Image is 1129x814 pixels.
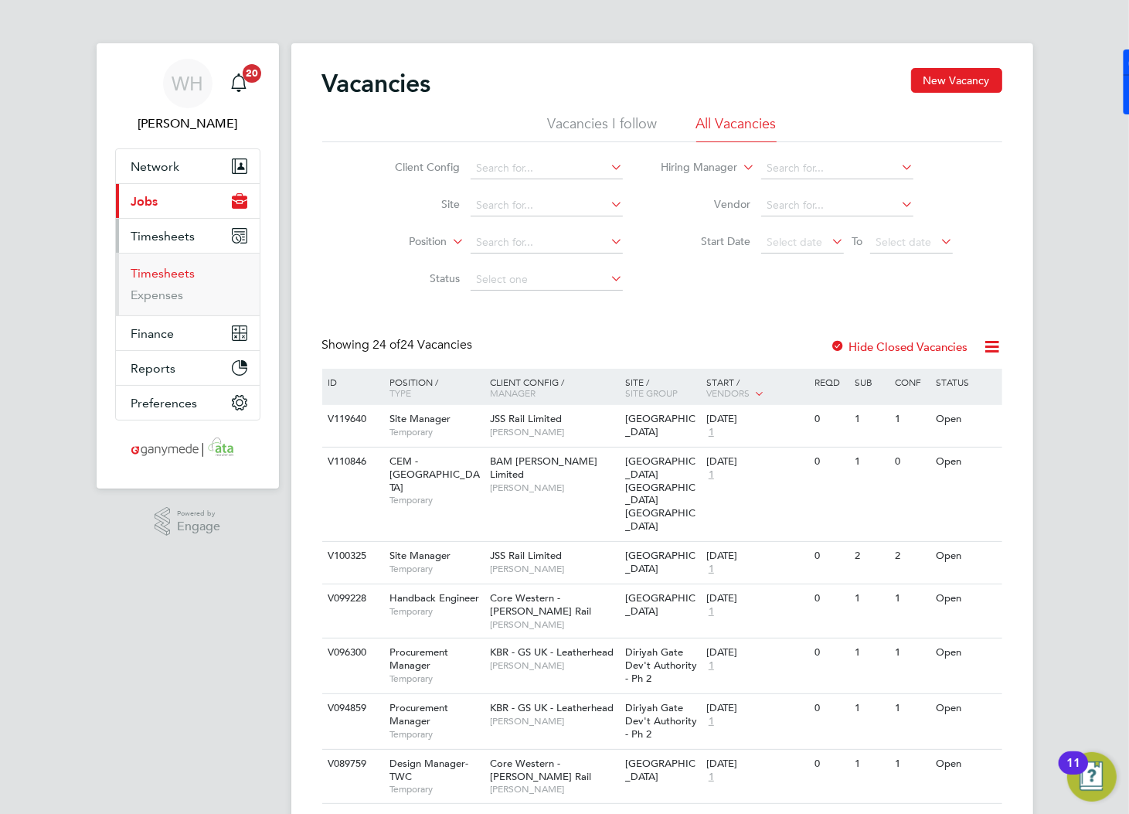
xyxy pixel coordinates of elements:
button: New Vacancy [911,68,1002,93]
span: 1 [706,563,716,576]
input: Search for... [761,195,913,216]
div: 1 [851,448,891,476]
span: Diriyah Gate Dev't Authority - Ph 2 [625,701,697,741]
span: Diriyah Gate Dev't Authority - Ph 2 [625,645,697,685]
span: Temporary [389,783,482,795]
div: 0 [811,639,851,667]
div: ID [325,369,379,395]
span: 1 [706,771,716,784]
span: Temporary [389,426,482,438]
span: [PERSON_NAME] [490,783,617,795]
input: Select one [471,269,623,291]
label: Hiring Manager [648,160,737,175]
div: 11 [1066,763,1080,783]
span: [GEOGRAPHIC_DATA] [625,412,695,438]
input: Search for... [761,158,913,179]
span: Type [389,387,411,399]
div: 1 [851,584,891,613]
div: [DATE] [706,702,807,715]
span: CEM - [GEOGRAPHIC_DATA] [389,455,480,494]
span: Finance [131,326,175,341]
label: Client Config [371,160,460,174]
span: Design Manager- TWC [389,757,468,783]
label: Hide Closed Vacancies [831,339,968,354]
div: 1 [892,639,932,667]
span: Core Western - [PERSON_NAME] Rail [490,591,591,618]
span: To [847,231,867,251]
span: BAM [PERSON_NAME] Limited [490,455,597,481]
button: Finance [116,316,260,350]
button: Open Resource Center, 11 new notifications [1067,752,1117,802]
div: 1 [892,694,932,723]
div: 1 [851,405,891,434]
nav: Main navigation [97,43,279,489]
div: Open [932,542,999,570]
span: 20 [243,64,261,83]
span: [GEOGRAPHIC_DATA] [625,549,695,575]
a: WH[PERSON_NAME] [115,59,260,133]
span: Temporary [389,673,482,685]
span: 1 [706,605,716,618]
span: Engage [177,520,220,533]
div: Timesheets [116,253,260,315]
span: Preferences [131,396,198,410]
span: 24 of [373,337,401,353]
label: Start Date [661,234,750,248]
span: Vendors [706,387,750,399]
div: 0 [811,584,851,613]
span: Select date [876,235,931,249]
li: Vacancies I follow [548,114,658,142]
li: All Vacancies [696,114,777,142]
div: Status [932,369,999,395]
div: Sub [851,369,891,395]
span: William Heath [115,114,260,133]
div: Client Config / [486,369,621,406]
a: Powered byEngage [155,507,220,536]
div: [DATE] [706,592,807,605]
span: Site Group [625,387,678,399]
input: Search for... [471,158,623,179]
label: Vendor [661,197,750,211]
span: Procurement Manager [389,701,448,727]
label: Status [371,271,460,285]
span: Procurement Manager [389,645,448,672]
span: WH [172,73,203,94]
span: JSS Rail Limited [490,412,562,425]
div: Open [932,405,999,434]
div: 1 [892,584,932,613]
a: Go to home page [115,436,260,461]
span: Temporary [389,728,482,741]
span: [PERSON_NAME] [490,659,617,672]
label: Site [371,197,460,211]
img: ganymedesolutions-logo-retina.png [127,436,248,461]
div: Showing [322,337,476,353]
span: 1 [706,715,716,728]
div: 0 [811,694,851,723]
span: Select date [767,235,822,249]
div: 2 [892,542,932,570]
div: Conf [892,369,932,395]
button: Network [116,149,260,183]
div: [DATE] [706,646,807,659]
label: Position [358,234,447,250]
div: Open [932,694,999,723]
div: [DATE] [706,455,807,468]
span: [PERSON_NAME] [490,618,617,631]
div: [DATE] [706,413,807,426]
div: Reqd [811,369,851,395]
span: 1 [706,659,716,673]
div: 1 [851,694,891,723]
button: Jobs [116,184,260,218]
div: Open [932,448,999,476]
span: 24 Vacancies [373,337,473,353]
input: Search for... [471,195,623,216]
button: Timesheets [116,219,260,253]
a: Expenses [131,288,184,302]
div: V110846 [325,448,379,476]
div: 1 [851,639,891,667]
button: Reports [116,351,260,385]
span: [PERSON_NAME] [490,426,617,438]
span: [GEOGRAPHIC_DATA] [GEOGRAPHIC_DATA] [GEOGRAPHIC_DATA] [625,455,695,533]
div: 0 [811,542,851,570]
div: 0 [811,405,851,434]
